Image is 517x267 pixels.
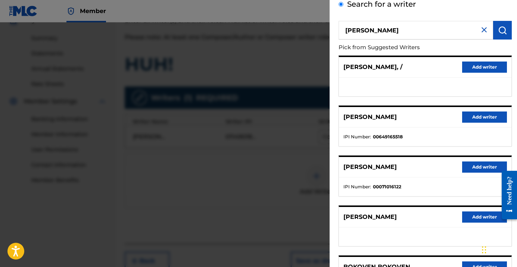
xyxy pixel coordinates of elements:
iframe: Chat Widget [480,231,517,267]
span: Member [80,7,106,15]
p: [PERSON_NAME] [343,163,397,172]
span: IPI Number : [343,183,371,190]
button: Add writer [462,111,507,123]
img: Search Works [498,26,507,35]
button: Add writer [462,211,507,223]
button: Add writer [462,161,507,173]
strong: 00071016122 [373,183,401,190]
p: [PERSON_NAME], / [343,63,402,72]
iframe: Resource Center [496,164,517,226]
div: Drag [482,239,486,261]
img: MLC Logo [9,6,38,16]
strong: 00649165518 [373,133,403,140]
span: IPI Number : [343,133,371,140]
img: Top Rightsholder [66,7,75,16]
p: [PERSON_NAME] [343,113,397,122]
p: [PERSON_NAME] [343,213,397,222]
input: Search writer's name or IPI Number [339,21,493,40]
img: close [480,25,489,34]
button: Add writer [462,62,507,73]
p: Pick from Suggested Writers [339,40,469,56]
